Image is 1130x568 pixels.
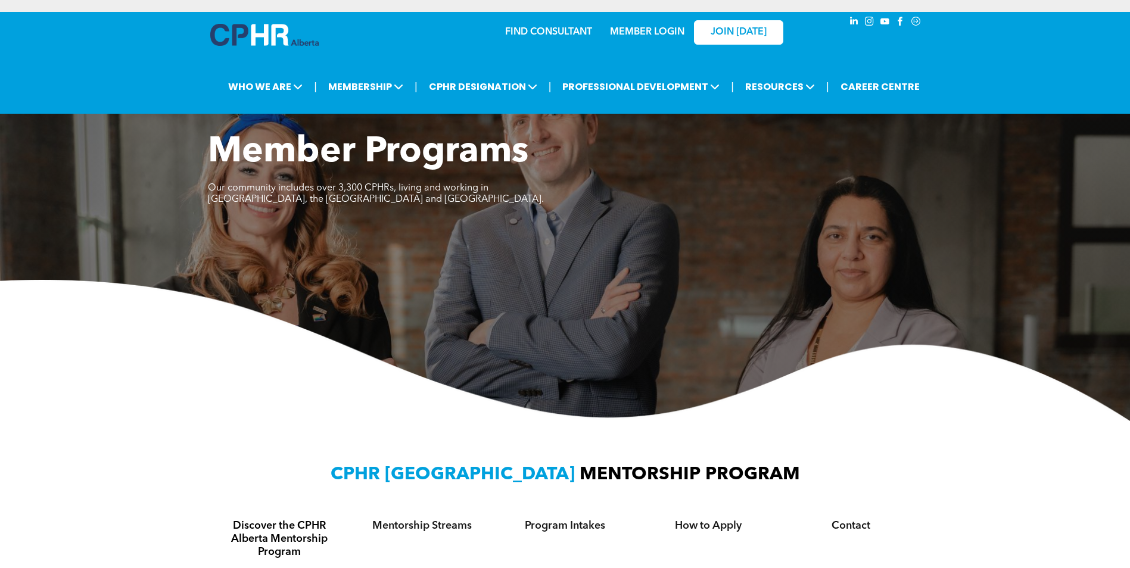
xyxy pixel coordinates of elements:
a: Social network [910,15,923,31]
span: Our community includes over 3,300 CPHRs, living and working in [GEOGRAPHIC_DATA], the [GEOGRAPHIC... [208,183,544,204]
li: | [549,74,552,99]
span: MENTORSHIP PROGRAM [580,466,800,483]
a: linkedin [848,15,861,31]
span: Member Programs [208,135,528,170]
a: youtube [879,15,892,31]
h4: How to Apply [648,519,769,532]
a: facebook [894,15,907,31]
span: CPHR DESIGNATION [425,76,541,98]
span: RESOURCES [742,76,818,98]
a: CAREER CENTRE [837,76,923,98]
li: | [314,74,317,99]
h4: Discover the CPHR Alberta Mentorship Program [219,519,340,558]
h4: Program Intakes [505,519,626,532]
span: PROFESSIONAL DEVELOPMENT [559,76,723,98]
a: MEMBER LOGIN [610,27,684,37]
a: JOIN [DATE] [694,20,783,45]
a: instagram [863,15,876,31]
li: | [415,74,418,99]
img: A blue and white logo for cp alberta [210,24,319,46]
span: JOIN [DATE] [711,27,767,38]
h4: Contact [790,519,912,532]
span: CPHR [GEOGRAPHIC_DATA] [331,466,575,483]
span: MEMBERSHIP [325,76,407,98]
a: FIND CONSULTANT [505,27,592,37]
li: | [731,74,734,99]
span: WHO WE ARE [225,76,306,98]
h4: Mentorship Streams [362,519,483,532]
li: | [826,74,829,99]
